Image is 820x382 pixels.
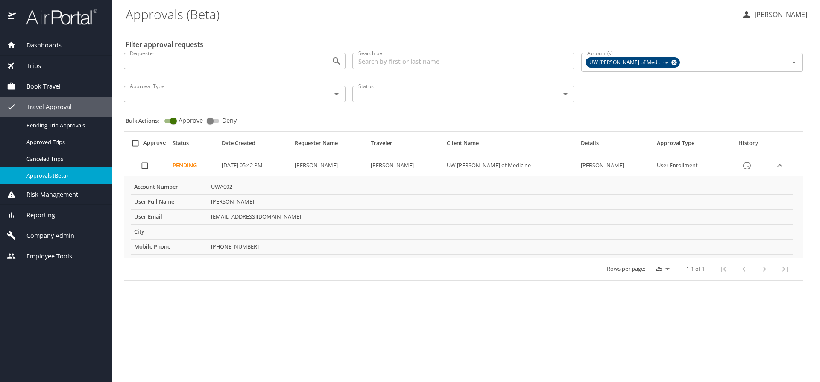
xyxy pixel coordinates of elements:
h1: Approvals (Beta) [126,1,735,27]
td: UWA002 [208,180,793,194]
button: Open [788,56,800,68]
th: History [726,135,770,155]
td: [PHONE_NUMBER] [208,239,793,254]
img: airportal-logo.png [17,9,97,25]
th: Details [577,135,653,155]
button: Open [331,55,343,67]
p: Rows per page: [607,266,645,272]
p: [PERSON_NAME] [752,9,807,20]
td: UW [PERSON_NAME] of Medicine [443,155,577,176]
th: Requester Name [291,135,367,155]
th: Mobile Phone [131,239,208,254]
span: UW [PERSON_NAME] of Medicine [586,58,674,67]
th: User Full Name [131,195,208,210]
span: Trips [16,61,41,71]
th: Approve [124,135,169,155]
span: Employee Tools [16,252,72,261]
span: Approved Trips [26,138,102,146]
h2: Filter approval requests [126,38,203,51]
p: 1-1 of 1 [686,266,705,272]
td: [DATE] 05:42 PM [218,155,291,176]
td: User Enrollment [653,155,726,176]
button: Open [559,88,571,100]
td: [PERSON_NAME] [291,155,367,176]
td: [PERSON_NAME] [367,155,443,176]
th: Account Number [131,180,208,194]
button: [PERSON_NAME] [738,7,811,22]
button: Open [331,88,343,100]
p: Bulk Actions: [126,117,166,124]
span: Risk Management [16,190,78,199]
span: Dashboards [16,41,61,50]
span: Book Travel [16,82,61,91]
span: Reporting [16,210,55,220]
table: More info for approvals [131,180,793,255]
th: Approval Type [653,135,726,155]
button: History [736,155,757,176]
td: Pending [169,155,218,176]
th: User Email [131,209,208,224]
th: Status [169,135,218,155]
img: icon-airportal.png [8,9,17,25]
span: Travel Approval [16,102,72,112]
span: Canceled Trips [26,155,102,163]
th: City [131,224,208,239]
span: Pending Trip Approvals [26,121,102,130]
input: Search by first or last name [352,53,574,69]
th: Date Created [218,135,291,155]
select: rows per page [649,263,673,275]
th: Traveler [367,135,443,155]
th: Client Name [443,135,577,155]
table: Approval table [124,135,803,281]
td: [PERSON_NAME] [577,155,653,176]
span: Approve [179,118,203,124]
button: expand row [773,159,786,172]
span: Approvals (Beta) [26,172,102,180]
div: UW [PERSON_NAME] of Medicine [586,57,680,68]
td: [PERSON_NAME] [208,195,793,210]
span: Deny [222,118,237,124]
span: Company Admin [16,231,74,240]
td: [EMAIL_ADDRESS][DOMAIN_NAME] [208,209,793,224]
